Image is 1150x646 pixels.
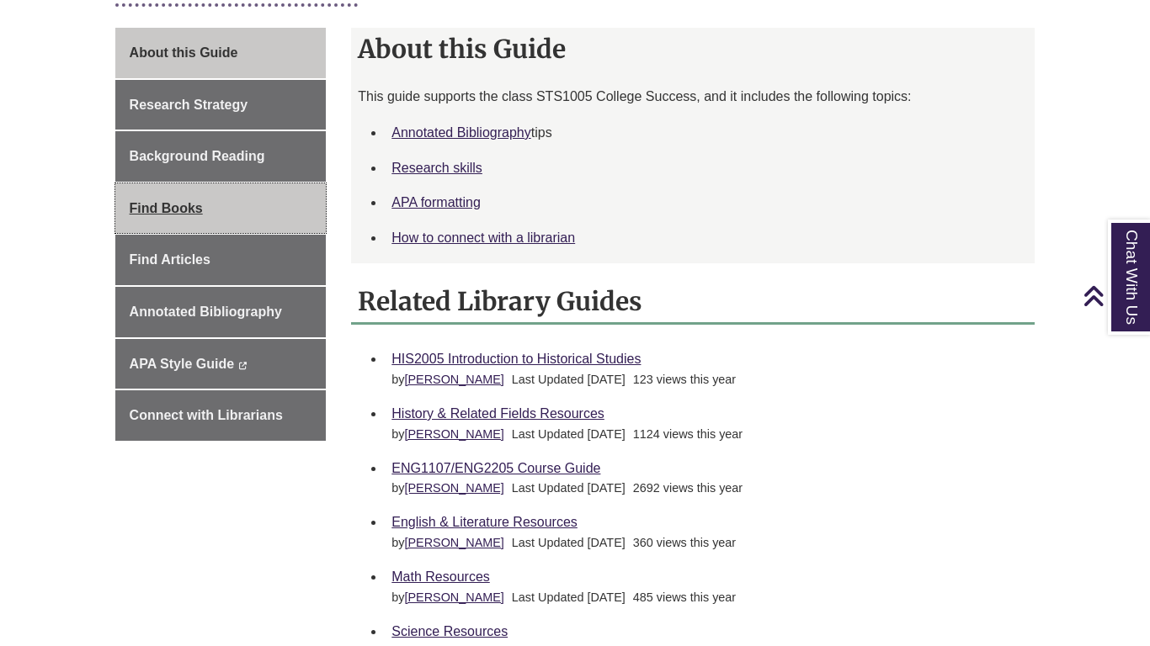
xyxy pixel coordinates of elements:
a: [PERSON_NAME] [404,481,503,495]
span: by [391,590,508,604]
span: Connect with Librarians [130,408,283,422]
div: Guide Page Menu [115,28,327,441]
a: About this Guide [115,28,327,78]
span: Last Updated [DATE] [512,481,626,495]
span: 485 views this year [633,590,736,604]
a: Annotated Bibliography [391,125,530,140]
a: Annotated Bibliography [115,287,327,337]
a: History & Related Fields Resources [391,406,604,421]
span: Annotated Bibliography [130,304,282,319]
a: HIS2005 Introduction to Historical Studies [391,352,641,366]
span: by [391,536,508,549]
a: Connect with Librarians [115,390,327,441]
a: Back to Top [1083,284,1146,307]
a: APA Style Guide [115,339,327,389]
a: ENG1107/ENG2205 Course Guide [391,461,600,475]
span: Last Updated [DATE] [512,536,626,549]
a: [PERSON_NAME] [404,590,503,604]
span: by [391,373,508,386]
a: APA formatting [391,195,481,209]
span: Research Strategy [130,98,248,112]
h2: Related Library Guides [351,280,1035,325]
a: Science Resources [391,624,508,638]
a: Math Resources [391,569,490,584]
a: Find Books [115,183,327,234]
h2: About this Guide [351,28,1035,70]
span: Background Reading [130,149,265,163]
p: This guide supports the class STS1005 College Success, and it includes the following topics: [358,87,1028,107]
span: APA Style Guide [130,357,234,371]
a: Find Articles [115,235,327,285]
span: Last Updated [DATE] [512,427,626,441]
span: by [391,427,508,441]
a: [PERSON_NAME] [404,427,503,441]
a: [PERSON_NAME] [404,373,503,386]
span: Find Books [130,201,203,215]
a: Research Strategy [115,80,327,130]
a: Research skills [391,161,482,175]
span: 2692 views this year [633,481,743,495]
i: This link opens in a new window [238,362,248,369]
li: tips [385,115,1028,151]
span: 360 views this year [633,536,736,549]
a: English & Literature Resources [391,515,578,529]
span: About this Guide [130,45,238,60]
span: Last Updated [DATE] [512,590,626,604]
span: 1124 views this year [633,427,743,441]
a: How to connect with a librarian [391,230,575,245]
span: Find Articles [130,252,210,267]
a: [PERSON_NAME] [404,536,503,549]
span: Last Updated [DATE] [512,373,626,386]
a: Background Reading [115,131,327,182]
span: 123 views this year [633,373,736,386]
span: by [391,481,508,495]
